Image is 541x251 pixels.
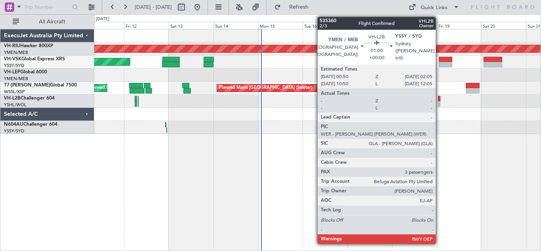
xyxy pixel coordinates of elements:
[4,70,20,75] span: VH-LEP
[4,83,50,88] span: T7-[PERSON_NAME]
[437,22,482,29] div: Fri 19
[4,57,21,61] span: VH-VSK
[4,44,20,48] span: VH-RIU
[4,83,77,88] a: T7-[PERSON_NAME]Global 7500
[135,4,172,11] span: [DATE] - [DATE]
[4,122,57,127] a: N604AUChallenger 604
[4,96,21,101] span: VH-L2B
[21,19,84,25] span: All Aircraft
[96,16,109,23] div: [DATE]
[282,4,316,10] span: Refresh
[258,22,303,29] div: Mon 15
[219,82,312,94] div: Planned Maint [GEOGRAPHIC_DATA] (Seletar)
[4,70,47,75] a: VH-LEPGlobal 6000
[4,96,55,101] a: VH-L2BChallenger 604
[4,44,53,48] a: VH-RIUHawker 800XP
[4,102,27,108] a: YSHL/WOL
[405,1,463,13] button: Quick Links
[481,22,526,29] div: Sat 20
[4,50,28,56] a: YMEN/MEB
[347,22,392,29] div: Wed 17
[303,22,347,29] div: Tue 16
[24,1,70,13] input: Trip Number
[421,4,448,12] div: Quick Links
[4,57,65,61] a: VH-VSKGlobal Express XRS
[4,76,28,82] a: YMEN/MEB
[169,22,213,29] div: Sat 13
[9,15,86,28] button: All Aircraft
[4,63,24,69] a: YSSY/SYD
[392,22,437,29] div: Thu 18
[4,89,25,95] a: WSSL/XSP
[80,22,124,29] div: Thu 11
[270,1,318,13] button: Refresh
[4,122,23,127] span: N604AU
[124,22,169,29] div: Fri 12
[4,128,24,134] a: YSSY/SYD
[213,22,258,29] div: Sun 14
